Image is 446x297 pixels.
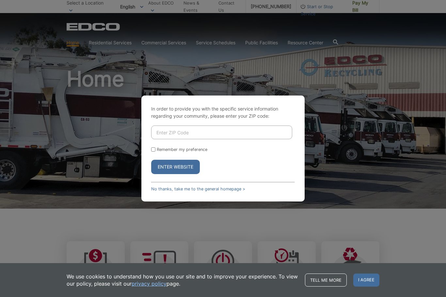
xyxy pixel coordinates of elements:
a: Tell me more [305,274,347,287]
label: Remember my preference [157,147,207,152]
a: privacy policy [132,280,167,287]
a: No thanks, take me to the general homepage > [151,186,245,191]
input: Enter ZIP Code [151,126,292,139]
p: In order to provide you with the specific service information regarding your community, please en... [151,105,295,120]
span: I agree [353,274,379,287]
p: We use cookies to understand how you use our site and to improve your experience. To view our pol... [67,273,298,287]
button: Enter Website [151,160,200,174]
